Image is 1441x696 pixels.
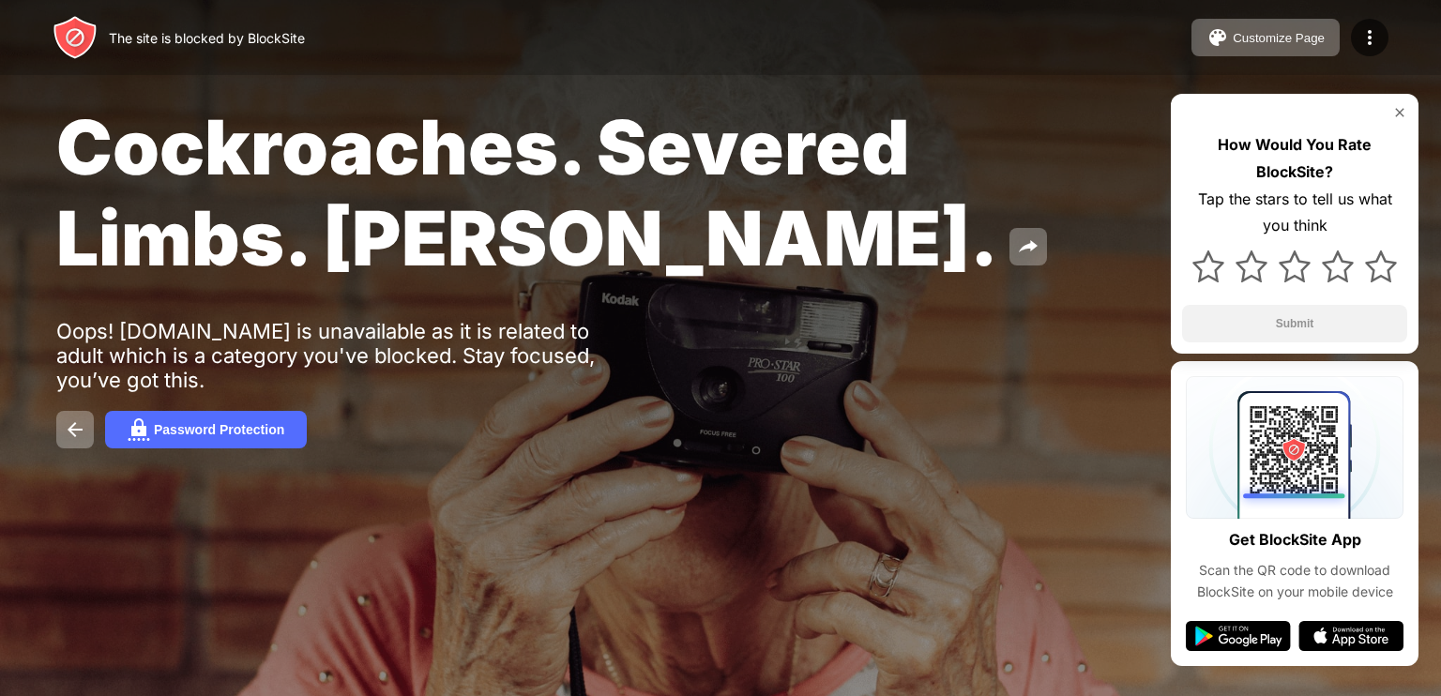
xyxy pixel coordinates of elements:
[1322,250,1354,282] img: star.svg
[1191,19,1340,56] button: Customize Page
[1206,26,1229,49] img: pallet.svg
[1017,235,1039,258] img: share.svg
[1298,621,1403,651] img: app-store.svg
[128,418,150,441] img: password.svg
[1365,250,1397,282] img: star.svg
[1182,131,1407,186] div: How Would You Rate BlockSite?
[56,101,998,283] span: Cockroaches. Severed Limbs. [PERSON_NAME].
[53,15,98,60] img: header-logo.svg
[109,30,305,46] div: The site is blocked by BlockSite
[1358,26,1381,49] img: menu-icon.svg
[105,411,307,448] button: Password Protection
[1192,250,1224,282] img: star.svg
[64,418,86,441] img: back.svg
[1236,250,1267,282] img: star.svg
[1279,250,1311,282] img: star.svg
[1186,621,1291,651] img: google-play.svg
[1392,105,1407,120] img: rate-us-close.svg
[1182,186,1407,240] div: Tap the stars to tell us what you think
[56,319,636,392] div: Oops! [DOMAIN_NAME] is unavailable as it is related to adult which is a category you've blocked. ...
[1186,560,1403,602] div: Scan the QR code to download BlockSite on your mobile device
[1182,305,1407,342] button: Submit
[1233,31,1325,45] div: Customize Page
[154,422,284,437] div: Password Protection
